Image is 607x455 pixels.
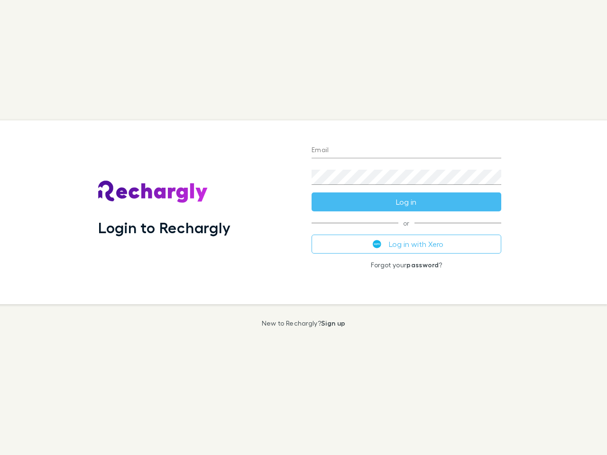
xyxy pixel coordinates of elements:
a: password [406,261,439,269]
h1: Login to Rechargly [98,218,230,237]
p: Forgot your ? [312,261,501,269]
p: New to Rechargly? [262,319,346,327]
a: Sign up [321,319,345,327]
img: Xero's logo [373,240,381,248]
button: Log in [312,192,501,211]
img: Rechargly's Logo [98,181,208,203]
button: Log in with Xero [312,235,501,254]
